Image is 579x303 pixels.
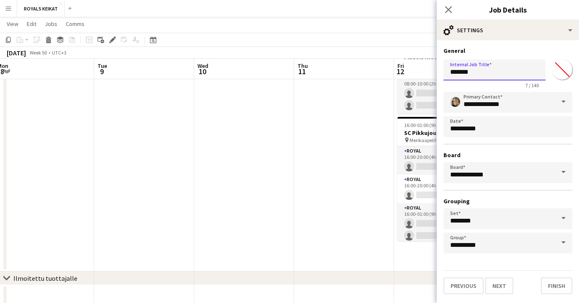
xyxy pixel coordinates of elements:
h3: Grouping [443,197,572,205]
span: Fri [397,62,404,70]
a: Jobs [41,18,61,29]
span: 11 [296,67,308,76]
span: 9 [96,67,107,76]
h3: Job Details [437,4,579,15]
h3: SC Pikkujoulut [397,129,491,137]
span: View [7,20,18,28]
button: Finish [541,277,572,294]
app-card-role: Royal3A0/116:00-20:00 (4h) [397,146,491,175]
span: Edit [27,20,36,28]
span: Comms [66,20,85,28]
span: Merikaapelihalli [410,137,444,143]
app-card-role: Royal3A0/116:00-20:00 (4h) [397,175,491,203]
div: Settings [437,20,579,40]
span: 12 [396,67,404,76]
button: Previous [443,277,484,294]
a: Edit [23,18,40,29]
div: Ilmoitettu tuottajalle [13,274,77,282]
button: Next [485,277,513,294]
span: Wed [197,62,208,70]
span: 16:00-01:00 (9h) (Sat) [404,122,449,128]
span: 10 [196,67,208,76]
h3: General [443,47,572,54]
button: ROYALS KEIKAT [17,0,65,17]
span: Week 50 [28,49,49,56]
span: Tue [97,62,107,70]
a: View [3,18,22,29]
div: [DATE] [7,49,26,57]
span: 7 / 140 [519,82,546,88]
span: Thu [297,62,308,70]
app-job-card: 16:00-01:00 (9h) (Sat)0/5SC Pikkujoulut Merikaapelihalli3 RolesRoyal3A0/116:00-20:00 (4h) Royal3A... [397,117,491,241]
h3: Board [443,151,572,159]
app-card-role: Royal7A0/316:00-01:00 (9h) [397,203,491,256]
app-card-role: Royal6A0/208:00-10:00 (2h) [397,73,491,114]
a: Comms [62,18,88,29]
div: UTC+3 [52,49,67,56]
span: Jobs [45,20,57,28]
